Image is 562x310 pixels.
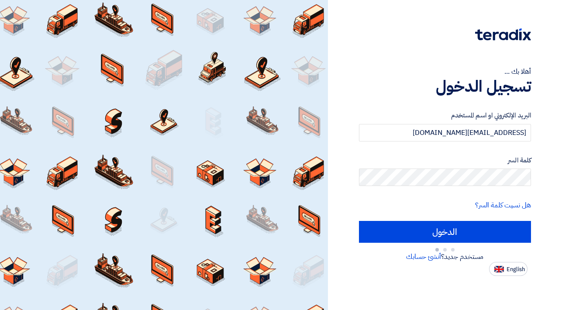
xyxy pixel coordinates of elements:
[359,155,531,165] label: كلمة السر
[489,262,528,276] button: English
[507,266,525,272] span: English
[475,200,531,210] a: هل نسيت كلمة السر؟
[494,266,504,272] img: en-US.png
[359,110,531,121] label: البريد الإلكتروني او اسم المستخدم
[359,77,531,96] h1: تسجيل الدخول
[406,251,441,262] a: أنشئ حسابك
[359,251,531,262] div: مستخدم جديد؟
[359,124,531,141] input: أدخل بريد العمل الإلكتروني او اسم المستخدم الخاص بك ...
[359,66,531,77] div: أهلا بك ...
[475,28,531,41] img: Teradix logo
[359,221,531,243] input: الدخول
